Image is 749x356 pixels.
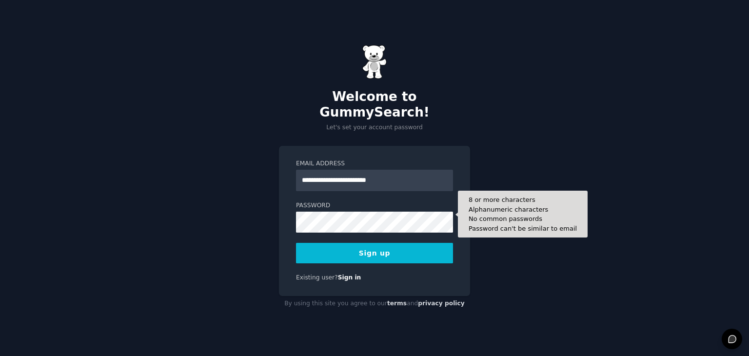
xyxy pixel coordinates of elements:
div: By using this site you agree to our and [279,296,470,312]
button: Sign up [296,243,453,263]
label: Email Address [296,159,453,168]
p: Let's set your account password [279,123,470,132]
a: Sign in [338,274,361,281]
a: terms [387,300,407,307]
img: Gummy Bear [362,45,387,79]
h2: Welcome to GummySearch! [279,89,470,120]
label: Password [296,201,453,210]
a: privacy policy [418,300,465,307]
span: Existing user? [296,274,338,281]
